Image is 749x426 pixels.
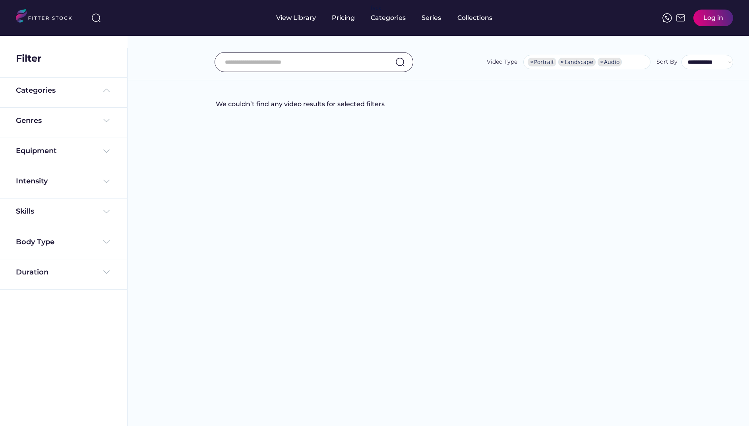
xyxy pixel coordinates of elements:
[16,116,42,126] div: Genres
[102,267,111,277] img: Frame%20%284%29.svg
[102,207,111,216] img: Frame%20%284%29.svg
[656,58,677,66] div: Sort By
[16,146,57,156] div: Equipment
[102,237,111,247] img: Frame%20%284%29.svg
[102,116,111,125] img: Frame%20%284%29.svg
[102,177,111,186] img: Frame%20%284%29.svg
[16,176,48,186] div: Intensity
[558,58,596,66] li: Landscape
[16,206,36,216] div: Skills
[91,13,101,23] img: search-normal%203.svg
[371,14,406,22] div: Categories
[676,13,685,23] img: Frame%2051.svg
[422,14,441,22] div: Series
[216,100,385,117] div: We couldn’t find any video results for selected filters
[371,4,381,12] div: fvck
[16,267,48,277] div: Duration
[530,59,533,65] span: ×
[102,86,111,95] img: Frame%20%285%29.svg
[16,237,54,247] div: Body Type
[528,58,556,66] li: Portrait
[561,59,564,65] span: ×
[16,9,79,25] img: LOGO.svg
[487,58,517,66] div: Video Type
[395,57,405,67] img: search-normal.svg
[600,59,603,65] span: ×
[16,86,56,95] div: Categories
[457,14,492,22] div: Collections
[598,58,622,66] li: Audio
[276,14,316,22] div: View Library
[16,52,41,65] div: Filter
[703,14,723,22] div: Log in
[102,146,111,156] img: Frame%20%284%29.svg
[332,14,355,22] div: Pricing
[662,13,672,23] img: meteor-icons_whatsapp%20%281%29.svg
